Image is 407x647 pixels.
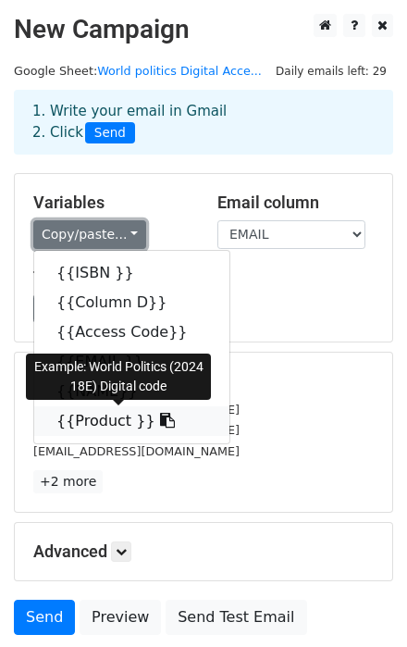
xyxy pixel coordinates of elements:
[34,406,229,436] a: {{Product }}
[97,64,262,78] a: World politics Digital Acce...
[269,64,393,78] a: Daily emails left: 29
[269,61,393,81] span: Daily emails left: 29
[33,470,103,493] a: +2 more
[34,317,229,347] a: {{Access Code}}
[80,600,161,635] a: Preview
[14,64,262,78] small: Google Sheet:
[14,14,393,45] h2: New Campaign
[33,541,374,562] h5: Advanced
[26,354,211,400] div: Example: World Politics (2024 18E) Digital code
[166,600,306,635] a: Send Test Email
[33,403,240,417] small: [EMAIL_ADDRESS][DOMAIN_NAME]
[34,288,229,317] a: {{Column D}}
[314,558,407,647] iframe: Chat Widget
[33,423,240,437] small: [EMAIL_ADDRESS][DOMAIN_NAME]
[33,193,190,213] h5: Variables
[18,101,388,143] div: 1. Write your email in Gmail 2. Click
[33,220,146,249] a: Copy/paste...
[85,122,135,144] span: Send
[33,444,240,458] small: [EMAIL_ADDRESS][DOMAIN_NAME]
[217,193,374,213] h5: Email column
[14,600,75,635] a: Send
[34,258,229,288] a: {{ISBN }}
[34,347,229,377] a: {{EMAIL }}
